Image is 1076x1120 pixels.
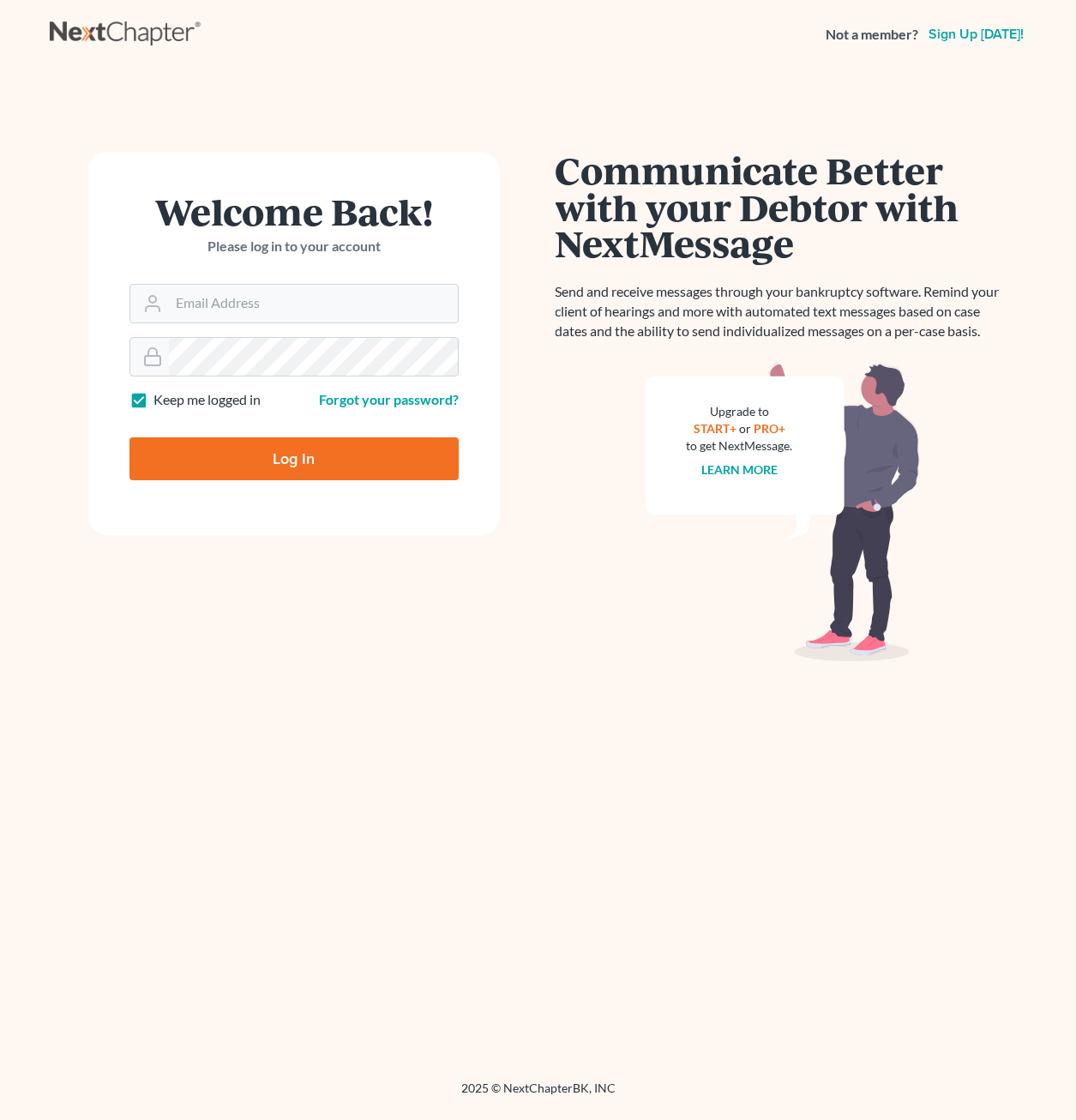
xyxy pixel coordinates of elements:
[129,193,459,230] h1: Welcome Back!
[50,1080,1027,1111] div: 2025 © NextChapterBK, INC
[556,152,1010,262] h1: Communicate Better with your Debtor with NextMessage
[739,421,751,436] span: or
[153,390,261,410] label: Keep me logged in
[646,362,920,662] img: nextmessage_bg-59042aed3d76b12b5cd301f8e5b87938c9018125f34e5fa2b7a6b67550977c72.svg
[754,421,785,436] a: PRO+
[694,421,736,436] a: START+
[169,285,458,322] input: Email Address
[826,25,918,45] strong: Not a member?
[129,437,459,480] input: Log In
[925,27,1027,41] a: Sign up [DATE]!
[129,237,459,256] p: Please log in to your account
[556,282,1010,341] p: Send and receive messages through your bankruptcy software. Remind your client of hearings and mo...
[687,437,793,455] div: to get NextMessage.
[319,391,459,407] a: Forgot your password?
[701,462,778,477] a: Learn more
[687,403,793,420] div: Upgrade to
